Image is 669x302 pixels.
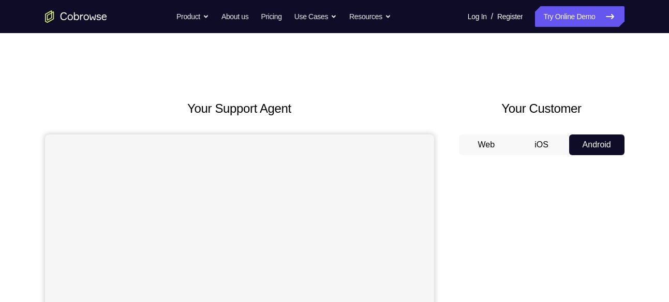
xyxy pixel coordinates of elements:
h2: Your Support Agent [45,99,434,118]
a: Register [497,6,523,27]
button: Resources [349,6,391,27]
a: Log In [468,6,487,27]
a: Go to the home page [45,10,107,23]
h2: Your Customer [459,99,625,118]
button: iOS [514,134,569,155]
button: Product [176,6,209,27]
button: Web [459,134,514,155]
a: Pricing [261,6,281,27]
button: Android [569,134,625,155]
button: Use Cases [294,6,337,27]
a: Try Online Demo [535,6,624,27]
a: About us [221,6,248,27]
span: / [491,10,493,23]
